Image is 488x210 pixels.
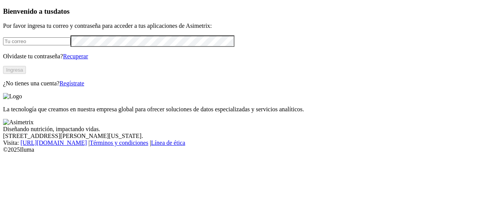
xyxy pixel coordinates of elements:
a: [URL][DOMAIN_NAME] [21,139,87,146]
a: Recuperar [63,53,88,59]
div: [STREET_ADDRESS][PERSON_NAME][US_STATE]. [3,133,485,139]
img: Logo [3,93,22,100]
button: Ingresa [3,66,26,74]
div: © 2025 Iluma [3,146,485,153]
div: Diseñando nutrición, impactando vidas. [3,126,485,133]
span: datos [53,7,70,15]
a: Términos y condiciones [90,139,148,146]
p: La tecnología que creamos en nuestra empresa global para ofrecer soluciones de datos especializad... [3,106,485,113]
img: Asimetrix [3,119,34,126]
p: Por favor ingresa tu correo y contraseña para acceder a tus aplicaciones de Asimetrix: [3,22,485,29]
p: ¿No tienes una cuenta? [3,80,485,87]
a: Línea de ética [151,139,185,146]
input: Tu correo [3,37,71,45]
div: Visita : | | [3,139,485,146]
h3: Bienvenido a tus [3,7,485,16]
p: Olvidaste tu contraseña? [3,53,485,60]
a: Regístrate [59,80,84,87]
